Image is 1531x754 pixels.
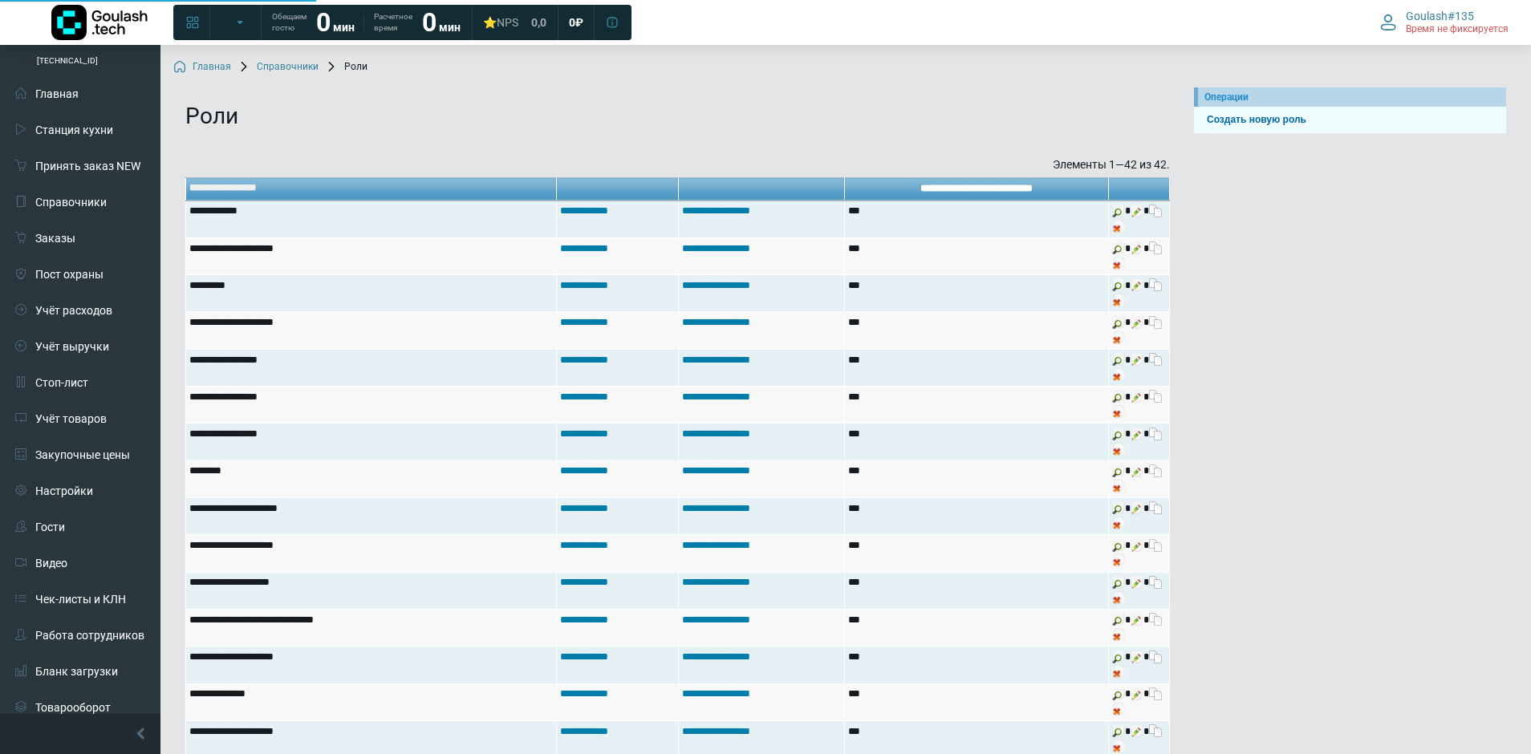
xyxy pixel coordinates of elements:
[173,61,231,74] a: Главная
[51,5,148,40] img: Логотип компании Goulash.tech
[559,8,593,37] a: 0 ₽
[374,11,412,34] span: Расчетное время
[575,15,583,30] span: ₽
[262,8,470,37] a: Обещаем гостю 0 мин Расчетное время 0 мин
[1204,90,1500,104] div: Операции
[439,21,461,34] span: мин
[497,16,518,29] span: NPS
[185,156,1170,173] div: Элементы 1—42 из 42.
[569,15,575,30] span: 0
[531,15,546,30] span: 0,0
[1406,23,1509,36] span: Время не фиксируется
[185,103,1170,130] h1: Роли
[1200,112,1500,128] a: Создать новую роль
[1406,9,1474,23] span: Goulash#135
[325,61,368,74] span: Роли
[272,11,307,34] span: Обещаем гостю
[1371,6,1518,39] button: Goulash#135 Время не фиксируется
[422,7,437,38] strong: 0
[473,8,556,37] a: ⭐NPS 0,0
[333,21,355,34] span: мин
[316,7,331,38] strong: 0
[483,15,518,30] div: ⭐
[238,61,319,74] a: Справочники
